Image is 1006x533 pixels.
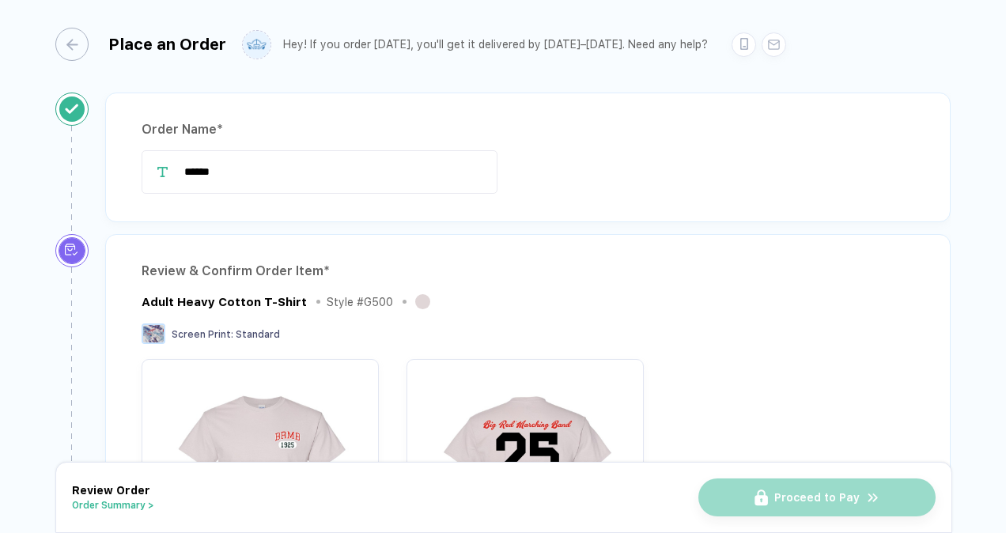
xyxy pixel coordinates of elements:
[72,500,154,511] button: Order Summary >
[142,117,914,142] div: Order Name
[72,484,150,497] span: Review Order
[243,31,270,59] img: user profile
[142,323,165,344] img: Screen Print
[108,35,226,54] div: Place an Order
[327,296,393,308] div: Style # G500
[172,329,233,340] span: Screen Print :
[142,295,307,309] div: Adult Heavy Cotton T-Shirt
[283,38,708,51] div: Hey! If you order [DATE], you'll get it delivered by [DATE]–[DATE]. Need any help?
[142,259,914,284] div: Review & Confirm Order Item
[236,329,280,340] span: Standard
